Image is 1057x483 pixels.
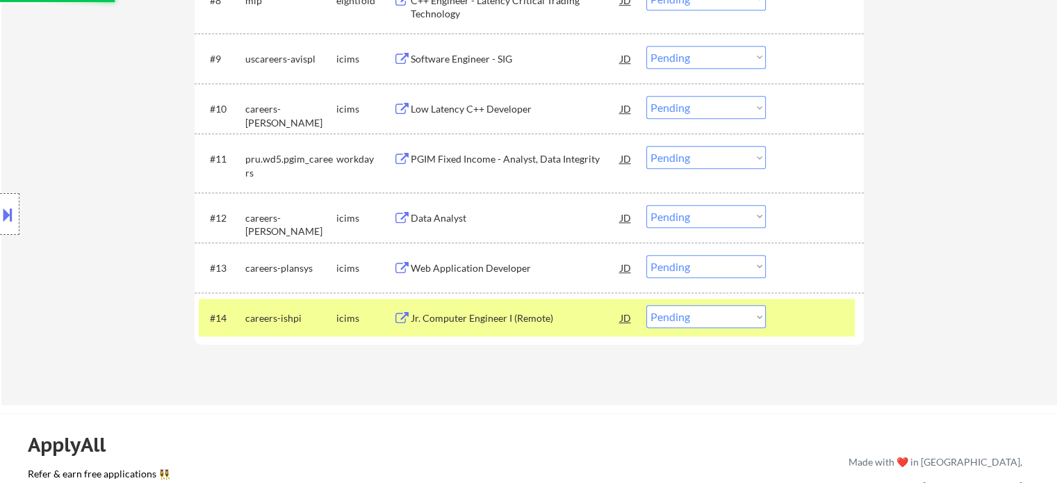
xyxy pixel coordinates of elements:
div: pru.wd5.pgim_careers [245,152,336,179]
div: Low Latency C++ Developer [411,102,621,116]
div: Jr. Computer Engineer I (Remote) [411,311,621,325]
div: JD [619,305,633,330]
div: ApplyAll [28,433,122,457]
div: icims [336,311,393,325]
div: JD [619,146,633,171]
div: careers-ishpi [245,311,336,325]
div: JD [619,96,633,121]
div: Software Engineer - SIG [411,52,621,66]
div: icims [336,261,393,275]
div: JD [619,46,633,71]
div: JD [619,255,633,280]
div: workday [336,152,393,166]
div: Data Analyst [411,211,621,225]
div: JD [619,205,633,230]
div: icims [336,52,393,66]
div: Web Application Developer [411,261,621,275]
div: icims [336,102,393,116]
div: careers-plansys [245,261,336,275]
div: uscareers-avispl [245,52,336,66]
div: careers-[PERSON_NAME] [245,211,336,238]
div: #9 [210,52,234,66]
div: careers-[PERSON_NAME] [245,102,336,129]
div: PGIM Fixed Income - Analyst, Data Integrity [411,152,621,166]
div: icims [336,211,393,225]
